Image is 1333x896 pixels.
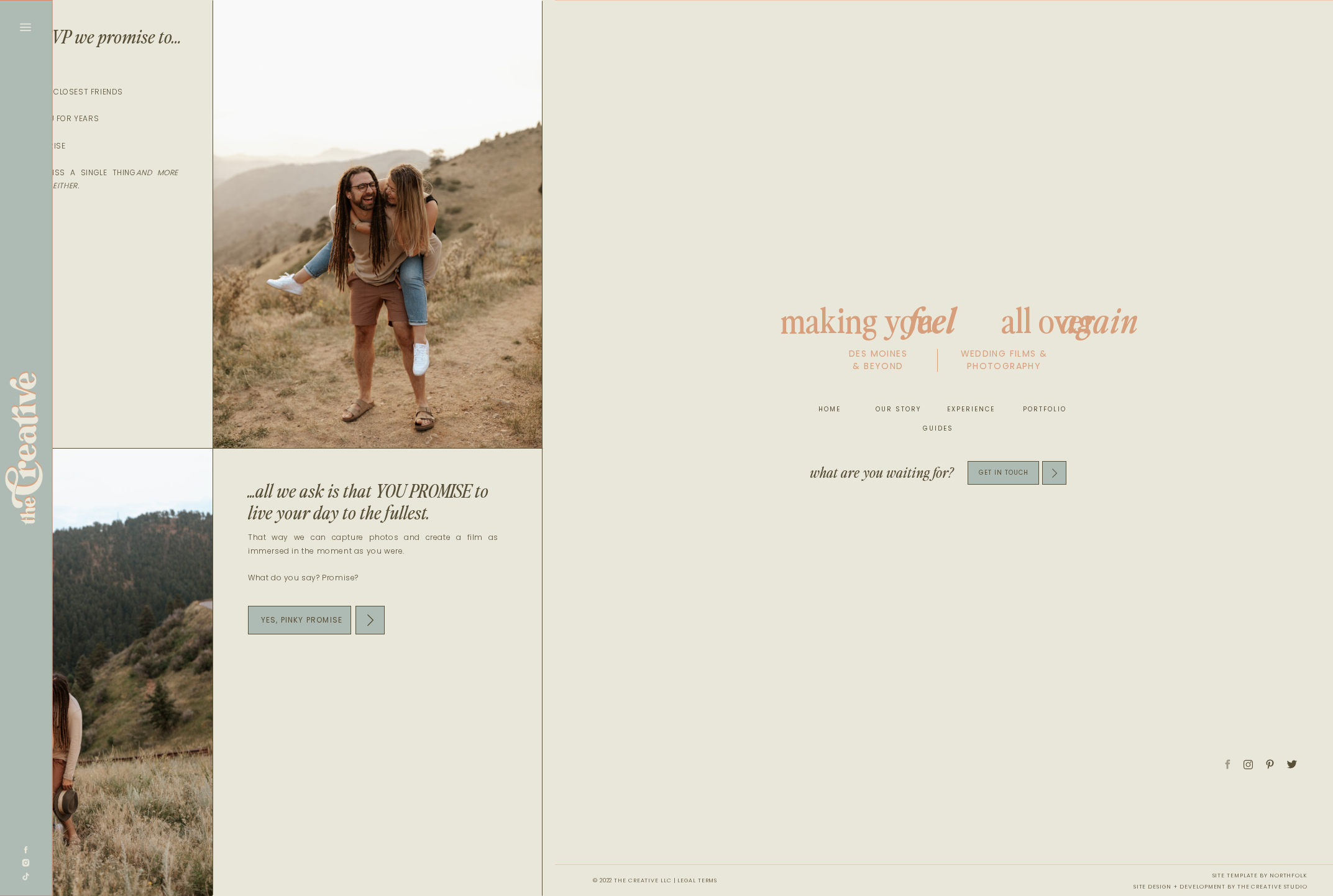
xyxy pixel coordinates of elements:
[809,403,850,416] a: home
[947,403,994,416] a: experience
[819,348,937,375] p: des moines & beyond
[1212,872,1308,879] a: site template by northfolk
[945,348,1063,375] p: wedding films & photography
[248,531,498,593] p: That way we can capture photos and create a film as immersed in the moment as you were. What do y...
[918,423,958,435] a: guides
[810,464,956,482] p: what are you waiting for?
[1060,870,1308,891] nav: site design + development by the creative studio
[248,480,508,549] p: ...all we ask is that YOU PROMISE to live your day to the fullest.
[968,465,1039,480] a: get in touch
[593,875,723,886] p: © 2022 the creative llc | Legal Terms
[891,295,973,337] h2: feel
[726,295,1150,337] h2: making you all over
[248,611,355,629] a: Yes, pinky promise
[1056,295,1143,337] h2: again
[1019,403,1066,416] a: portfolio
[874,403,922,416] a: our story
